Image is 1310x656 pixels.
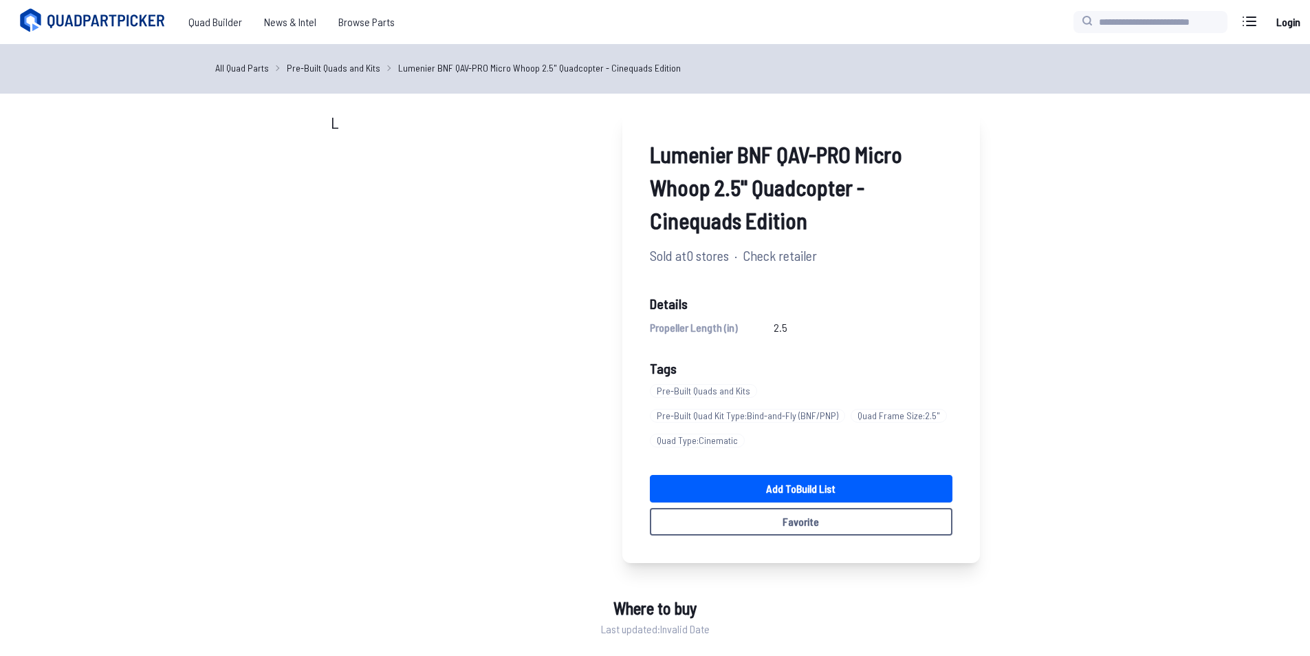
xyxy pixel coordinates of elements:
span: Check retailer [743,245,817,266]
span: 2.5 [774,319,787,336]
span: · [734,245,737,266]
a: Quad Builder [177,8,253,36]
span: Quad Frame Size : 2.5" [851,409,947,423]
a: Quad Type:Cinematic [650,428,750,453]
a: Add toBuild List [650,475,952,502]
span: Sold at 0 stores [650,245,729,266]
span: Details [650,293,952,314]
span: Lumenier BNF QAV-PRO Micro Whoop 2.5" Quadcopter - Cinequads Edition [650,138,952,237]
a: Lumenier BNF QAV-PRO Micro Whoop 2.5" Quadcopter - Cinequads Edition [398,61,681,75]
span: Tags [650,360,677,377]
a: Login [1271,8,1304,36]
span: Pre-Built Quad Kit Type : Bind-and-Fly (BNF/PNP) [650,409,845,423]
a: Pre-Built Quad Kit Type:Bind-and-Fly (BNF/PNP) [650,403,851,428]
button: Favorite [650,508,952,536]
span: Pre-Built Quads and Kits [650,384,757,398]
span: Where to buy [613,596,697,621]
a: Pre-Built Quads and Kits [650,379,763,403]
a: Browse Parts [327,8,406,36]
span: L [331,112,339,132]
span: Quad Type : Cinematic [650,434,745,447]
a: Quad Frame Size:2.5" [851,403,952,428]
a: News & Intel [253,8,327,36]
span: Last updated: Invalid Date [601,621,710,637]
span: Propeller Length (in) [650,319,738,336]
a: All Quad Parts [215,61,269,75]
a: Pre-Built Quads and Kits [287,61,380,75]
